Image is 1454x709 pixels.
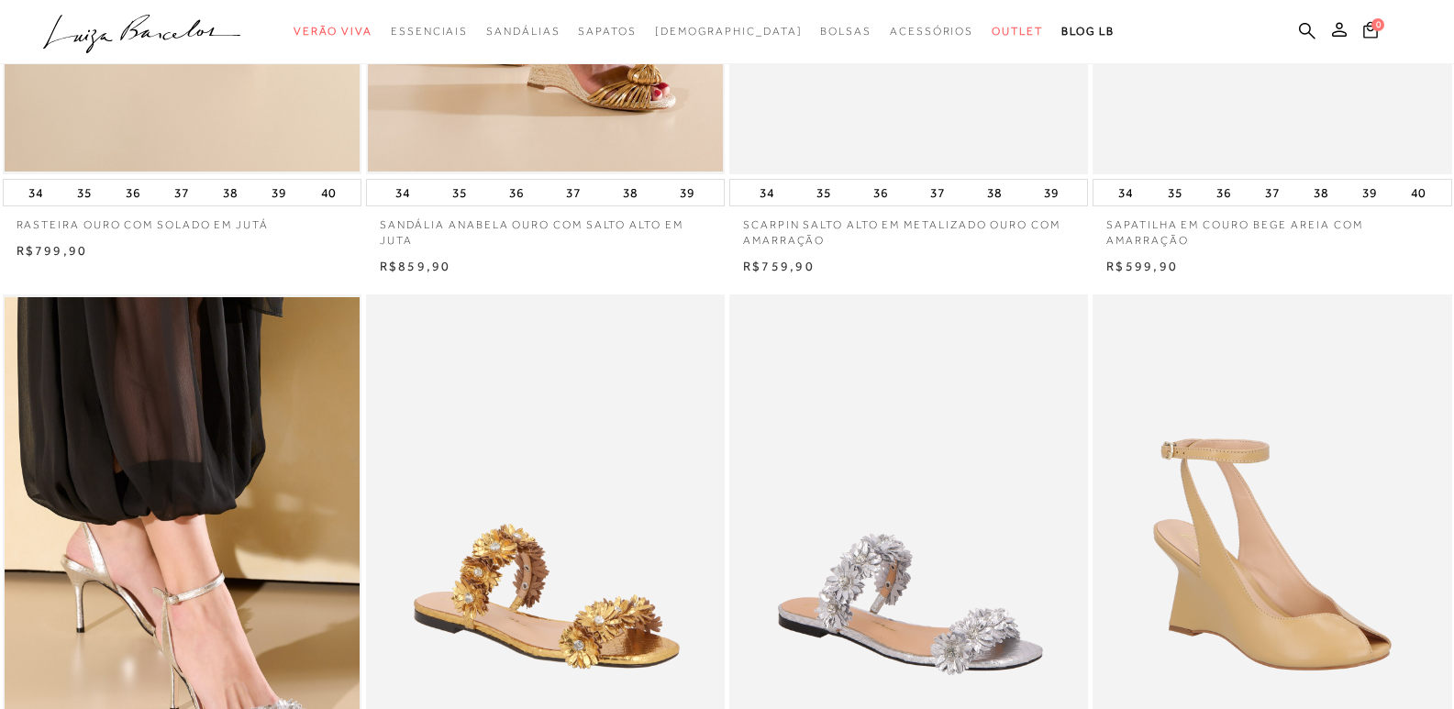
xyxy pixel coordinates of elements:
button: 39 [1038,180,1064,205]
button: 38 [217,180,243,205]
button: 35 [447,180,472,205]
span: Essenciais [391,25,468,38]
a: categoryNavScreenReaderText [890,15,973,49]
button: 39 [674,180,700,205]
button: 37 [925,180,950,205]
button: 36 [504,180,529,205]
span: BLOG LB [1061,25,1115,38]
span: [DEMOGRAPHIC_DATA] [655,25,803,38]
a: BLOG LB [1061,15,1115,49]
a: categoryNavScreenReaderText [820,15,871,49]
button: 39 [1357,180,1382,205]
button: 0 [1358,20,1383,45]
a: noSubCategoriesText [655,15,803,49]
a: categoryNavScreenReaderText [294,15,372,49]
span: Bolsas [820,25,871,38]
span: R$759,90 [743,259,815,273]
a: RASTEIRA OURO COM SOLADO EM JUTÁ [3,206,361,233]
button: 39 [266,180,292,205]
button: 34 [390,180,416,205]
button: 35 [1162,180,1188,205]
button: 36 [868,180,893,205]
button: 37 [169,180,194,205]
button: 40 [316,180,341,205]
button: 36 [1211,180,1237,205]
a: SANDÁLIA ANABELA OURO COM SALTO ALTO EM JUTA [366,206,725,249]
span: Sapatos [578,25,636,38]
span: Verão Viva [294,25,372,38]
button: 38 [982,180,1007,205]
button: 35 [72,180,97,205]
button: 37 [1260,180,1285,205]
a: categoryNavScreenReaderText [992,15,1043,49]
button: 34 [1113,180,1138,205]
span: R$799,90 [17,243,88,258]
a: categoryNavScreenReaderText [391,15,468,49]
button: 37 [561,180,586,205]
button: 38 [617,180,643,205]
button: 40 [1405,180,1431,205]
button: 36 [120,180,146,205]
button: 34 [754,180,780,205]
a: categoryNavScreenReaderText [578,15,636,49]
span: Sandálias [486,25,560,38]
button: 34 [23,180,49,205]
span: R$859,90 [380,259,451,273]
span: 0 [1371,18,1384,31]
span: Acessórios [890,25,973,38]
button: 38 [1308,180,1334,205]
a: SCARPIN SALTO ALTO EM METALIZADO OURO COM AMARRAÇÃO [729,206,1088,249]
span: Outlet [992,25,1043,38]
button: 35 [811,180,837,205]
span: R$599,90 [1106,259,1178,273]
a: SAPATILHA EM COURO BEGE AREIA COM AMARRAÇÃO [1093,206,1451,249]
a: categoryNavScreenReaderText [486,15,560,49]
